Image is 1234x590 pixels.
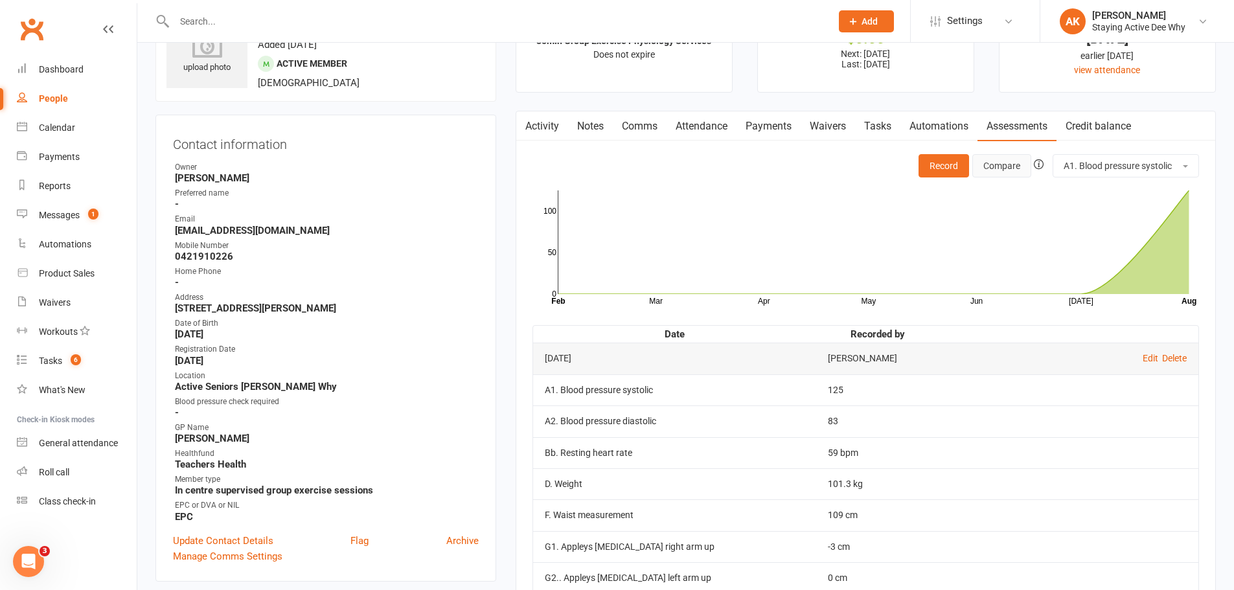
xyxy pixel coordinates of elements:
[175,381,479,392] strong: Active Seniors [PERSON_NAME] Why
[175,511,479,523] strong: EPC
[175,161,479,174] div: Owner
[533,468,816,499] td: D. Weight
[175,198,479,210] strong: -
[816,343,940,374] td: [PERSON_NAME]
[17,429,137,458] a: General attendance kiosk mode
[13,546,44,577] iframe: Intercom live chat
[39,181,71,191] div: Reports
[770,49,962,69] p: Next: [DATE] Last: [DATE]
[175,251,479,262] strong: 0421910226
[175,433,479,444] strong: [PERSON_NAME]
[175,266,479,278] div: Home Phone
[175,277,479,288] strong: -
[175,317,479,330] div: Date of Birth
[533,437,816,468] td: Bb. Resting heart rate
[545,354,805,363] div: [DATE]
[770,32,962,45] div: $0.00
[17,230,137,259] a: Automations
[816,499,940,530] td: 109 cm
[533,499,816,530] td: F. Waist measurement
[17,55,137,84] a: Dashboard
[16,13,48,45] a: Clubworx
[39,210,80,220] div: Messages
[533,326,816,343] th: Date
[39,152,80,162] div: Payments
[17,142,137,172] a: Payments
[39,122,75,133] div: Calendar
[816,326,940,343] th: Recorded by
[175,484,479,496] strong: In centre supervised group exercise sessions
[39,326,78,337] div: Workouts
[175,302,479,314] strong: [STREET_ADDRESS][PERSON_NAME]
[175,240,479,252] div: Mobile Number
[175,343,479,356] div: Registration Date
[816,437,940,468] td: 59 bpm
[1011,32,1204,45] div: [DATE]
[613,111,667,141] a: Comms
[175,225,479,236] strong: [EMAIL_ADDRESS][DOMAIN_NAME]
[839,10,894,32] button: Add
[175,370,479,382] div: Location
[1162,353,1187,363] a: Delete
[900,111,977,141] a: Automations
[175,448,479,460] div: Healthfund
[1057,111,1140,141] a: Credit balance
[17,84,137,113] a: People
[39,356,62,366] div: Tasks
[17,288,137,317] a: Waivers
[175,473,479,486] div: Member type
[1053,154,1199,177] button: A1. Blood pressure systolic
[17,259,137,288] a: Product Sales
[972,154,1031,177] button: Compare
[816,374,940,405] td: 125
[175,407,479,418] strong: -
[816,405,940,437] td: 83
[17,376,137,405] a: What's New
[801,111,855,141] a: Waivers
[71,354,81,365] span: 6
[173,132,479,152] h3: Contact information
[533,405,816,437] td: A2. Blood pressure diastolic
[39,268,95,278] div: Product Sales
[533,531,816,562] td: G1. Appleys [MEDICAL_DATA] right arm up
[1092,21,1185,33] div: Staying Active Dee Why
[173,549,282,564] a: Manage Comms Settings
[1092,10,1185,21] div: [PERSON_NAME]
[737,111,801,141] a: Payments
[862,16,878,27] span: Add
[39,438,118,448] div: General attendance
[166,32,247,74] div: upload photo
[17,317,137,346] a: Workouts
[446,533,479,549] a: Archive
[175,422,479,434] div: GP Name
[593,49,655,60] span: Does not expire
[175,291,479,304] div: Address
[568,111,613,141] a: Notes
[40,546,50,556] span: 3
[39,467,69,477] div: Roll call
[855,111,900,141] a: Tasks
[1074,65,1140,75] a: view attendance
[977,111,1057,141] a: Assessments
[1060,8,1086,34] div: AK
[175,328,479,340] strong: [DATE]
[173,533,273,549] a: Update Contact Details
[1011,49,1204,63] div: earlier [DATE]
[947,6,983,36] span: Settings
[39,385,86,395] div: What's New
[516,111,568,141] a: Activity
[533,374,816,405] td: A1. Blood pressure systolic
[17,458,137,487] a: Roll call
[175,172,479,184] strong: [PERSON_NAME]
[39,64,84,74] div: Dashboard
[17,172,137,201] a: Reports
[39,496,96,506] div: Class check-in
[1064,161,1172,171] span: A1. Blood pressure systolic
[175,355,479,367] strong: [DATE]
[258,77,360,89] span: [DEMOGRAPHIC_DATA]
[175,187,479,199] div: Preferred name
[175,213,479,225] div: Email
[1143,353,1158,363] a: Edit
[17,346,137,376] a: Tasks 6
[175,499,479,512] div: EPC or DVA or NIL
